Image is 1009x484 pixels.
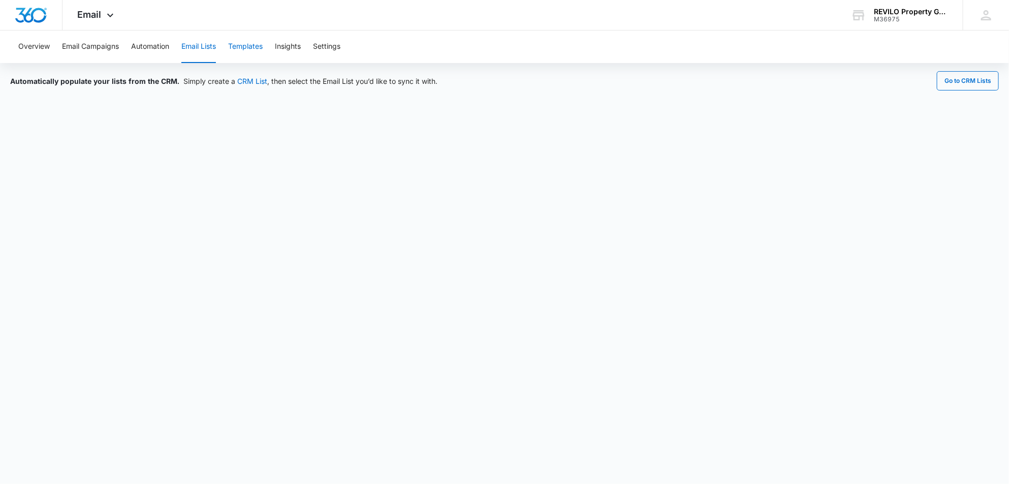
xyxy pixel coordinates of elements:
button: Insights [275,31,301,63]
div: Simply create a , then select the Email List you’d like to sync it with. [10,76,437,86]
div: account name [874,8,948,16]
a: CRM List [237,77,267,85]
button: Go to CRM Lists [937,71,999,90]
button: Automation [131,31,169,63]
span: Automatically populate your lists from the CRM. [10,77,179,85]
button: Overview [18,31,50,63]
span: Email [78,9,102,20]
button: Templates [228,31,263,63]
button: Email Campaigns [62,31,119,63]
button: Email Lists [181,31,216,63]
div: account id [874,16,948,23]
button: Settings [313,31,340,63]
